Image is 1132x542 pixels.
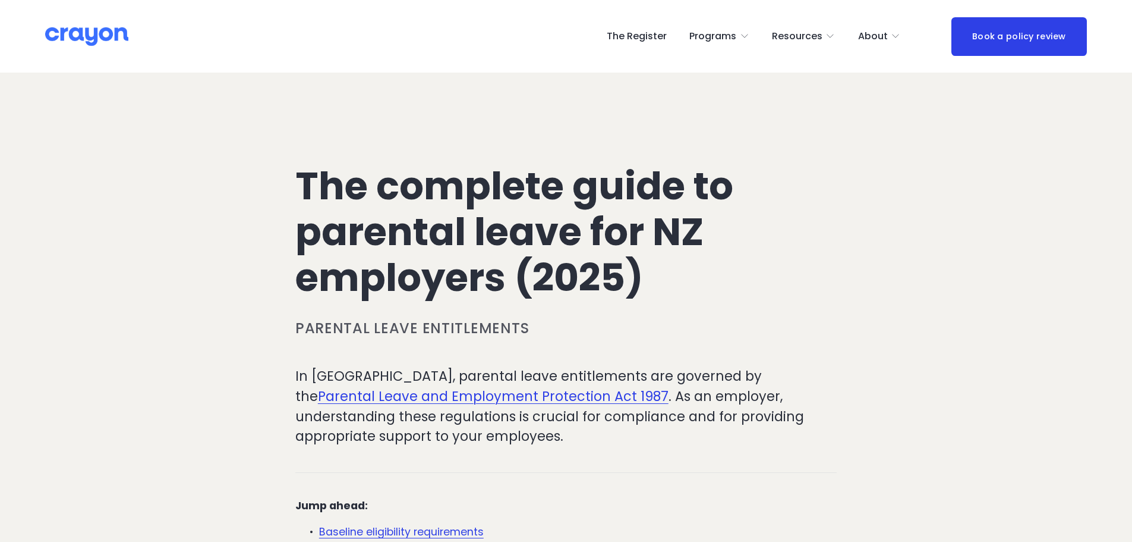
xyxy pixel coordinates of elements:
span: Resources [772,28,822,45]
p: In [GEOGRAPHIC_DATA], parental leave entitlements are governed by the . As an employer, understan... [295,366,837,446]
h1: The complete guide to parental leave for NZ employers (2025) [295,164,837,300]
a: Parental leave entitlements [295,318,529,338]
img: Crayon [45,26,128,47]
strong: Jump ahead: [295,499,368,513]
a: Baseline eligibility requirements [319,525,484,539]
a: The Register [607,27,667,46]
span: Programs [689,28,736,45]
a: Book a policy review [951,17,1087,56]
a: folder dropdown [689,27,749,46]
a: folder dropdown [772,27,835,46]
a: folder dropdown [858,27,901,46]
a: Parental Leave and Employment Protection Act 1987 [318,387,669,406]
span: About [858,28,888,45]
